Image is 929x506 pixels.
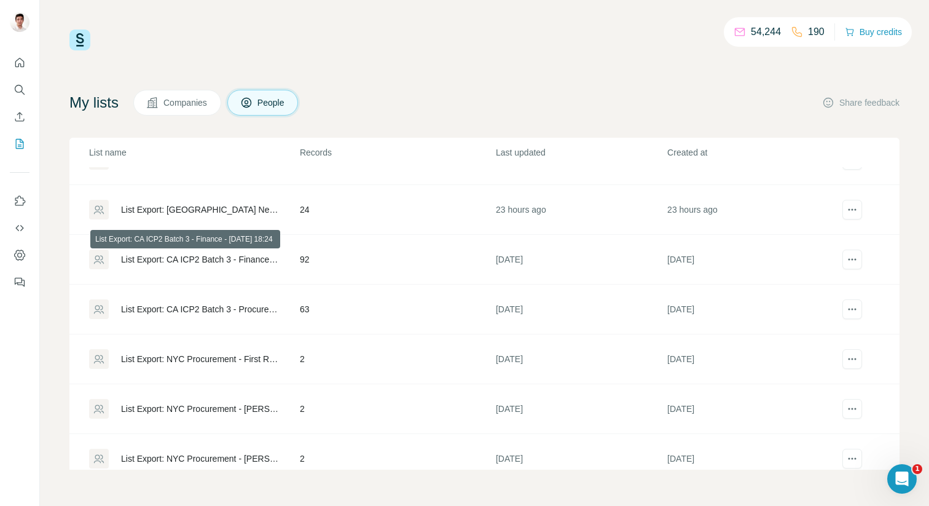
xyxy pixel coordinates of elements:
button: Buy credits [845,23,902,41]
p: 54,244 [751,25,781,39]
button: Feedback [10,271,29,293]
span: 1 [912,464,922,474]
button: Quick start [10,52,29,74]
td: 2 [299,384,495,434]
td: 2 [299,334,495,384]
button: Dashboard [10,244,29,266]
button: actions [842,399,862,419]
td: [DATE] [495,384,667,434]
button: actions [842,250,862,269]
td: [DATE] [667,434,838,484]
button: Share feedback [822,97,900,109]
h4: My lists [69,93,119,113]
button: Search [10,79,29,101]
p: Records [300,146,495,159]
button: actions [842,299,862,319]
button: Use Surfe API [10,217,29,239]
td: [DATE] [495,334,667,384]
div: List Export: [GEOGRAPHIC_DATA] New Hires [DATE] - [DATE] 17:40 [121,204,279,216]
td: [DATE] [495,434,667,484]
div: List Export: CA ICP2 Batch 3 - Procurement Owner - [DATE] 15:38 [121,303,279,315]
button: actions [842,349,862,369]
button: My lists [10,133,29,155]
td: [DATE] [667,384,838,434]
img: Surfe Logo [69,30,90,50]
td: 23 hours ago [495,185,667,235]
button: Enrich CSV [10,106,29,128]
div: List Export: CA ICP2 Batch 3 - Finance - [DATE] 18:24 [121,253,279,266]
button: actions [842,449,862,468]
button: Use Surfe on LinkedIn [10,190,29,212]
td: [DATE] [495,235,667,285]
td: 63 [299,285,495,334]
div: List Export: NYC Procurement - [PERSON_NAME] - [DATE] 19:26 [121,403,279,415]
td: 23 hours ago [667,185,838,235]
span: People [257,97,286,109]
p: Last updated [496,146,666,159]
span: Companies [163,97,208,109]
p: Created at [667,146,837,159]
iframe: Intercom live chat [887,464,917,494]
img: Avatar [10,12,29,32]
div: List Export: NYC Procurement - First Round (Exits) - [DATE] 19:26 [121,353,279,365]
p: 190 [808,25,825,39]
td: 24 [299,185,495,235]
p: List name [89,146,299,159]
td: 92 [299,235,495,285]
td: 2 [299,434,495,484]
div: List Export: NYC Procurement - [PERSON_NAME] (Exits) - [DATE] 19:26 [121,453,279,465]
td: [DATE] [667,285,838,334]
td: [DATE] [495,285,667,334]
td: [DATE] [667,334,838,384]
button: actions [842,200,862,219]
td: [DATE] [667,235,838,285]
